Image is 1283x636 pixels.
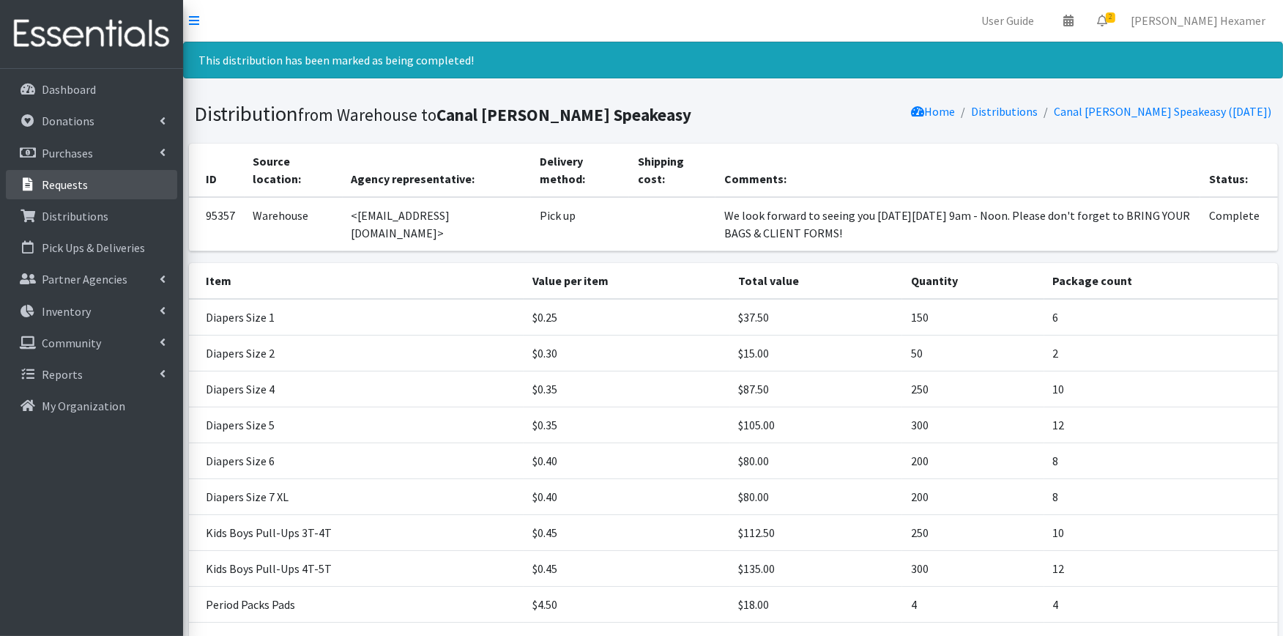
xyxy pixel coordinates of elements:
td: $80.00 [730,478,902,514]
td: Diapers Size 7 XL [189,478,524,514]
td: 6 [1044,299,1278,336]
td: $0.45 [524,550,730,586]
td: 200 [902,478,1044,514]
td: $0.40 [524,443,730,478]
th: Package count [1044,263,1278,299]
a: Donations [6,106,177,136]
td: Period Packs Pads [189,586,524,622]
td: $0.25 [524,299,730,336]
td: Diapers Size 1 [189,299,524,336]
td: $87.50 [730,371,902,407]
td: $0.40 [524,478,730,514]
a: Partner Agencies [6,265,177,294]
td: $0.30 [524,335,730,371]
th: Comments: [715,144,1201,197]
a: 2 [1085,6,1119,35]
td: 4 [902,586,1044,622]
td: 2 [1044,335,1278,371]
td: $4.50 [524,586,730,622]
th: Item [189,263,524,299]
th: Shipping cost: [629,144,715,197]
td: Kids Boys Pull-Ups 4T-5T [189,550,524,586]
a: Distributions [972,104,1038,119]
td: $112.50 [730,514,902,550]
h1: Distribution [195,101,728,127]
p: My Organization [42,399,125,413]
td: 4 [1044,586,1278,622]
td: Complete [1200,197,1277,251]
a: [PERSON_NAME] Hexamer [1119,6,1277,35]
td: 300 [902,407,1044,443]
td: $37.50 [730,299,902,336]
td: 150 [902,299,1044,336]
td: Warehouse [245,197,343,251]
th: Delivery method: [531,144,629,197]
p: Dashboard [42,82,96,97]
td: 8 [1044,443,1278,478]
p: Partner Agencies [42,272,127,286]
td: <[EMAIL_ADDRESS][DOMAIN_NAME]> [343,197,531,251]
td: Pick up [531,197,629,251]
a: My Organization [6,391,177,421]
a: Canal [PERSON_NAME] Speakeasy ([DATE]) [1055,104,1272,119]
td: Diapers Size 2 [189,335,524,371]
td: 12 [1044,550,1278,586]
td: Kids Boys Pull-Ups 3T-4T [189,514,524,550]
td: $105.00 [730,407,902,443]
td: $0.35 [524,371,730,407]
th: Total value [730,263,902,299]
td: $0.35 [524,407,730,443]
p: Purchases [42,146,93,160]
td: 200 [902,443,1044,478]
p: Community [42,336,101,350]
div: This distribution has been marked as being completed! [183,42,1283,78]
td: Diapers Size 5 [189,407,524,443]
p: Inventory [42,304,91,319]
a: Inventory [6,297,177,326]
td: Diapers Size 4 [189,371,524,407]
td: 250 [902,371,1044,407]
th: ID [189,144,245,197]
a: Purchases [6,138,177,168]
th: Quantity [902,263,1044,299]
td: Diapers Size 6 [189,443,524,478]
td: $15.00 [730,335,902,371]
th: Value per item [524,263,730,299]
a: User Guide [970,6,1046,35]
td: 12 [1044,407,1278,443]
td: $80.00 [730,443,902,478]
td: 95357 [189,197,245,251]
a: Dashboard [6,75,177,104]
td: 10 [1044,514,1278,550]
a: Pick Ups & Deliveries [6,233,177,262]
p: Distributions [42,209,108,223]
td: $0.45 [524,514,730,550]
td: 250 [902,514,1044,550]
td: 10 [1044,371,1278,407]
td: We look forward to seeing you [DATE][DATE] 9am - Noon. Please don't forget to BRING YOUR BAGS & C... [715,197,1201,251]
img: HumanEssentials [6,10,177,59]
th: Source location: [245,144,343,197]
p: Pick Ups & Deliveries [42,240,145,255]
a: Home [912,104,956,119]
a: Reports [6,360,177,389]
td: 300 [902,550,1044,586]
td: $135.00 [730,550,902,586]
b: Canal [PERSON_NAME] Speakeasy [437,104,692,125]
th: Status: [1200,144,1277,197]
td: 50 [902,335,1044,371]
th: Agency representative: [343,144,531,197]
a: Requests [6,170,177,199]
p: Requests [42,177,88,192]
td: $18.00 [730,586,902,622]
a: Community [6,328,177,358]
small: from Warehouse to [299,104,692,125]
a: Distributions [6,201,177,231]
p: Reports [42,367,83,382]
p: Donations [42,114,94,128]
td: 8 [1044,478,1278,514]
span: 2 [1106,12,1115,23]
